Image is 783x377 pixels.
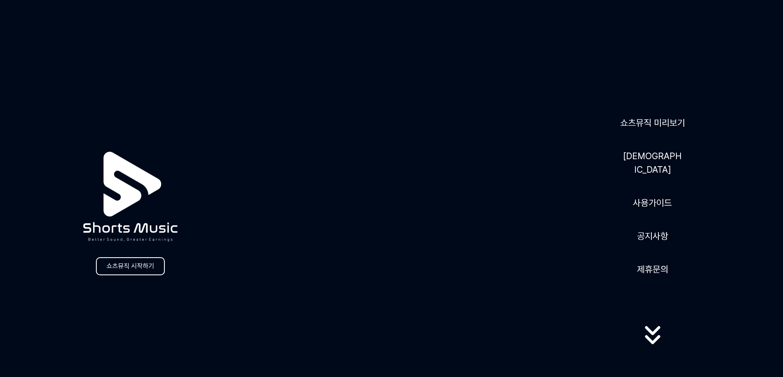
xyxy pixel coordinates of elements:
button: 제휴문의 [634,259,671,279]
a: 쇼츠뮤직 미리보기 [617,113,688,133]
a: 사용가이드 [630,193,675,213]
a: 쇼츠뮤직 시작하기 [96,257,165,275]
img: logo [63,130,198,264]
a: 공지사항 [634,226,671,246]
a: [DEMOGRAPHIC_DATA] [620,146,685,180]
